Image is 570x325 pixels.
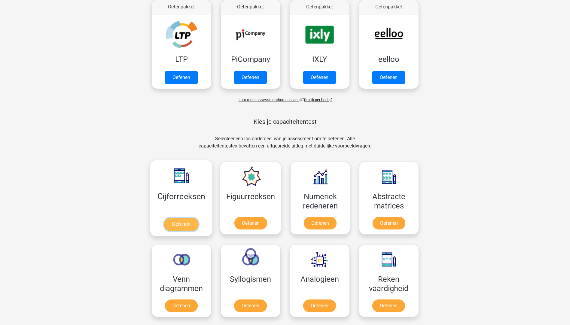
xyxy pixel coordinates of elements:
a: Oefenen [372,299,405,312]
a: Oefenen [303,299,336,312]
a: Oefenen [303,71,336,84]
a: Oefenen [165,299,198,312]
a: Oefenen [234,299,267,312]
a: Oefenen [234,71,267,84]
h5: Kies je capaciteitentest [157,118,413,125]
a: Oefenen [165,71,198,84]
a: Oefenen [234,217,267,229]
a: Oefenen [164,218,198,231]
a: Bekijk per bedrijf [304,98,332,102]
a: Oefenen [372,71,405,84]
a: Oefenen [304,217,337,229]
span: Laat meer assessmentbureaus zien [239,98,300,102]
div: of [147,91,423,103]
div: Selecteer een los onderdeel van je assessment om te oefenen. Alle capaciteitentesten bevatten een... [193,135,377,157]
a: Oefenen [373,217,405,229]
